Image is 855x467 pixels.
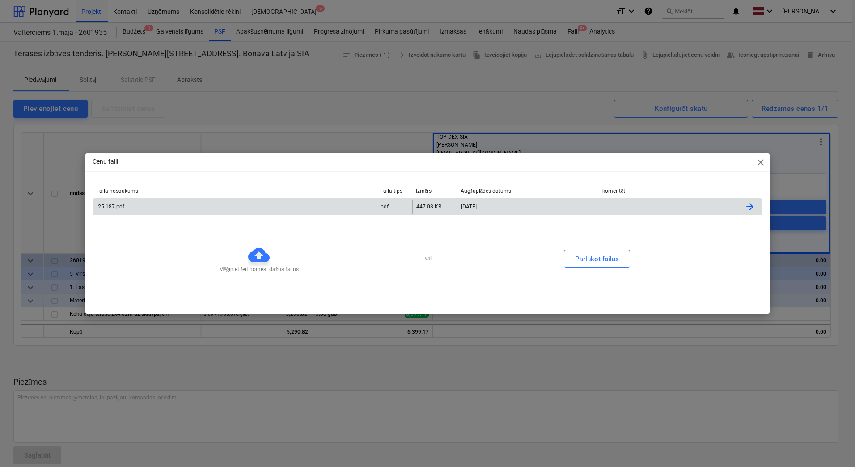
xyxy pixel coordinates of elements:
p: vai [425,255,432,263]
div: Faila nosaukums [96,188,373,194]
div: Izmērs [416,188,453,195]
p: Cenu faili [93,157,118,166]
div: Augšuplādes datums [461,188,595,195]
span: close [755,157,766,168]
div: pdf [381,204,389,210]
div: komentēt [602,188,737,195]
div: Faila tips [380,188,409,194]
div: [DATE] [461,204,477,210]
div: 447.08 KB [416,204,441,210]
div: Mēģiniet šeit nomest dažus failusvaiPārlūkot failus [93,226,763,292]
button: Pārlūkot failus [564,250,631,268]
div: - [603,204,604,210]
p: Mēģiniet šeit nomest dažus failus [219,266,298,273]
div: Pārlūkot failus [575,253,619,265]
div: 25-187.pdf [97,204,124,210]
iframe: Chat Widget [810,424,855,467]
